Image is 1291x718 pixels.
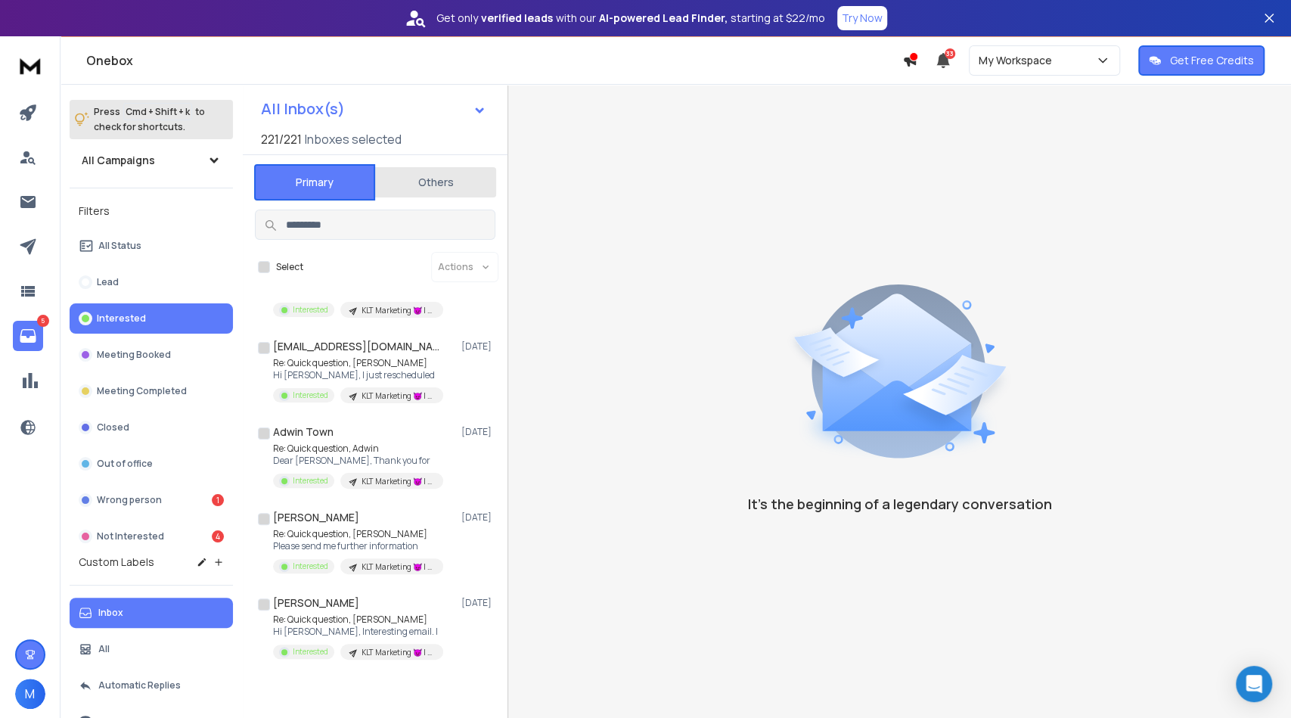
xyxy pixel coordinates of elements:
[979,53,1058,68] p: My Workspace
[98,607,123,619] p: Inbox
[70,598,233,628] button: Inbox
[70,340,233,370] button: Meeting Booked
[273,510,359,525] h1: [PERSON_NAME]
[70,200,233,222] h3: Filters
[273,357,443,369] p: Re: Quick question, [PERSON_NAME]
[293,475,328,486] p: Interested
[273,595,359,611] h1: [PERSON_NAME]
[97,312,146,325] p: Interested
[375,166,496,199] button: Others
[293,561,328,572] p: Interested
[97,458,153,470] p: Out of office
[79,555,154,570] h3: Custom Labels
[273,528,443,540] p: Re: Quick question, [PERSON_NAME]
[293,304,328,315] p: Interested
[293,646,328,657] p: Interested
[70,267,233,297] button: Lead
[254,164,375,200] button: Primary
[273,443,443,455] p: Re: Quick question, Adwin
[1170,53,1254,68] p: Get Free Credits
[362,305,434,316] p: KLT Marketing 😈 | campaign 130825
[123,103,192,120] span: Cmd + Shift + k
[97,385,187,397] p: Meeting Completed
[842,11,883,26] p: Try Now
[97,494,162,506] p: Wrong person
[837,6,887,30] button: Try Now
[15,51,45,79] img: logo
[70,231,233,261] button: All Status
[1236,666,1272,702] div: Open Intercom Messenger
[97,421,129,434] p: Closed
[70,449,233,479] button: Out of office
[97,276,119,288] p: Lead
[362,561,434,573] p: KLT Marketing 😈 | campaign 130825
[37,315,49,327] p: 5
[1138,45,1265,76] button: Get Free Credits
[15,679,45,709] button: M
[461,511,495,524] p: [DATE]
[98,240,141,252] p: All Status
[70,521,233,552] button: Not Interested4
[212,494,224,506] div: 1
[945,48,955,59] span: 33
[273,424,334,440] h1: Adwin Town
[273,626,443,638] p: Hi [PERSON_NAME], Interesting email. I
[461,597,495,609] p: [DATE]
[273,339,439,354] h1: [EMAIL_ADDRESS][DOMAIN_NAME]
[212,530,224,542] div: 4
[249,94,498,124] button: All Inbox(s)
[86,51,902,70] h1: Onebox
[748,493,1052,514] p: It’s the beginning of a legendary conversation
[261,130,302,148] span: 221 / 221
[436,11,825,26] p: Get only with our starting at $22/mo
[461,340,495,353] p: [DATE]
[70,145,233,176] button: All Campaigns
[261,101,345,117] h1: All Inbox(s)
[481,11,553,26] strong: verified leads
[98,643,110,655] p: All
[70,670,233,701] button: Automatic Replies
[461,426,495,438] p: [DATE]
[70,376,233,406] button: Meeting Completed
[70,303,233,334] button: Interested
[362,647,434,658] p: KLT Marketing 😈 | campaign 130825
[273,455,443,467] p: Dear [PERSON_NAME], Thank you for
[362,390,434,402] p: KLT Marketing 😈 | campaign 130825
[305,130,402,148] h3: Inboxes selected
[94,104,205,135] p: Press to check for shortcuts.
[273,540,443,552] p: Please send me further information
[70,634,233,664] button: All
[70,412,233,443] button: Closed
[13,321,43,351] a: 5
[97,530,164,542] p: Not Interested
[70,485,233,515] button: Wrong person1
[98,679,181,692] p: Automatic Replies
[273,614,443,626] p: Re: Quick question, [PERSON_NAME]
[273,369,443,381] p: Hi [PERSON_NAME], I just rescheduled
[599,11,728,26] strong: AI-powered Lead Finder,
[82,153,155,168] h1: All Campaigns
[276,261,303,273] label: Select
[97,349,171,361] p: Meeting Booked
[362,476,434,487] p: KLT Marketing 😈 | campaign 2 real data 150825
[293,390,328,401] p: Interested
